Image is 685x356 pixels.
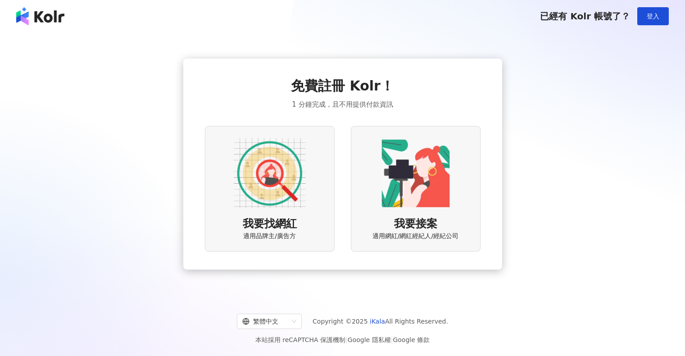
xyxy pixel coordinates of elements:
span: 1 分鐘完成，且不用提供付款資訊 [292,99,393,110]
span: 我要找網紅 [243,216,297,232]
span: | [391,336,393,343]
span: 適用品牌主/廣告方 [243,232,296,241]
span: 適用網紅/網紅經紀人/經紀公司 [372,232,458,241]
span: 本站採用 reCAPTCHA 保護機制 [255,334,430,345]
a: iKala [370,318,385,325]
span: | [345,336,348,343]
span: 免費註冊 Kolr！ [291,77,394,95]
button: 登入 [637,7,669,25]
span: 登入 [647,13,659,20]
div: 繁體中文 [242,314,288,329]
img: KOL identity option [380,137,452,209]
span: 已經有 Kolr 帳號了？ [540,11,630,22]
a: Google 隱私權 [348,336,391,343]
span: Copyright © 2025 All Rights Reserved. [313,316,448,327]
a: Google 條款 [393,336,430,343]
img: logo [16,7,64,25]
span: 我要接案 [394,216,437,232]
img: AD identity option [234,137,306,209]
